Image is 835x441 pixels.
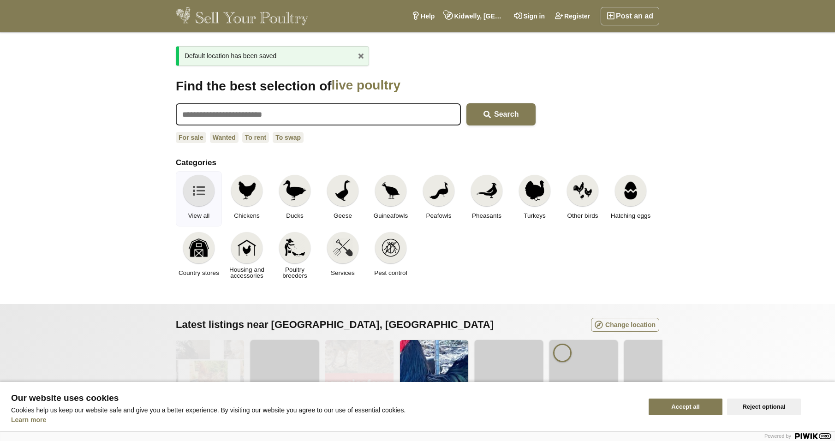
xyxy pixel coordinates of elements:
[374,270,407,276] span: Pest control
[649,399,722,415] button: Accept all
[512,171,558,226] a: Turkeys Turkeys
[237,180,257,201] img: Chickens
[227,267,267,279] span: Housing and accessories
[176,46,369,66] div: Default location has been saved
[472,213,501,219] span: Pheasants
[332,77,486,94] span: live poultry
[608,171,654,226] a: Hatching eggs Hatching eggs
[11,393,638,403] span: Our website uses cookies
[176,77,536,94] h1: Find the best selection of
[406,7,440,25] a: Help
[176,132,206,143] a: For sale
[320,228,366,284] a: Services Services
[466,103,536,125] button: Search
[381,180,401,201] img: Guineafowls
[334,213,352,219] span: Geese
[477,180,497,201] img: Pheasants
[368,171,414,226] a: Guineafowls Guineafowls
[189,238,209,258] img: Country stores
[11,416,46,423] a: Learn more
[272,228,318,284] a: Poultry breeders Poultry breeders
[176,7,308,25] img: Sell Your Poultry
[176,228,222,284] a: Country stores Country stores
[272,171,318,226] a: Ducks Ducks
[611,213,650,219] span: Hatching eggs
[525,180,545,201] img: Turkeys
[553,344,572,362] img: Wernolau Warrens
[179,270,219,276] span: Country stores
[381,238,401,258] img: Pest control
[210,132,239,143] a: Wanted
[331,270,355,276] span: Services
[727,399,801,415] button: Reject optional
[591,318,659,332] a: Change location
[567,213,598,219] span: Other birds
[620,180,641,201] img: Hatching eggs
[368,228,414,284] a: Pest control Pest control
[176,171,222,226] a: View all
[426,213,452,219] span: Peafowls
[176,319,494,331] span: Latest listings near [GEOGRAPHIC_DATA], [GEOGRAPHIC_DATA]
[274,267,315,279] span: Poultry breeders
[764,433,791,439] span: Powered by
[550,7,595,25] a: Register
[560,171,606,226] a: Other birds Other birds
[440,7,509,25] a: Kidwelly, [GEOGRAPHIC_DATA]
[286,213,304,219] span: Ducks
[509,7,550,25] a: Sign in
[273,132,304,143] a: To swap
[354,49,368,63] a: x
[176,158,659,167] h2: Categories
[237,238,257,258] img: Housing and accessories
[285,238,305,258] img: Poultry breeders
[283,180,306,201] img: Ducks
[573,180,593,201] img: Other birds
[188,213,209,219] span: View all
[242,132,269,143] a: To rent
[429,180,449,201] img: Peafowls
[601,7,659,25] a: Post an ad
[464,171,510,226] a: Pheasants Pheasants
[494,110,519,118] span: Search
[234,213,260,219] span: Chickens
[11,406,638,414] p: Cookies help us keep our website safe and give you a better experience. By visiting our website y...
[320,171,366,226] a: Geese Geese
[224,171,270,226] a: Chickens Chickens
[416,171,462,226] a: Peafowls Peafowls
[224,228,270,284] a: Housing and accessories Housing and accessories
[374,213,408,219] span: Guineafowls
[333,238,353,258] img: Services
[333,180,353,201] img: Geese
[524,213,546,219] span: Turkeys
